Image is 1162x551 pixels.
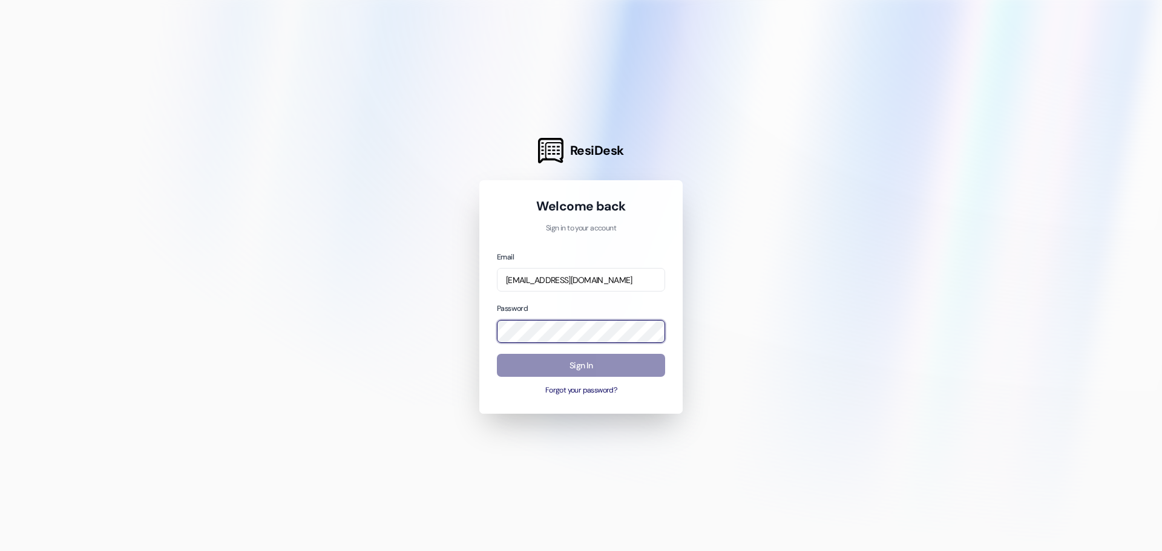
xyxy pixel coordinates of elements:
[570,142,624,159] span: ResiDesk
[497,304,528,313] label: Password
[497,385,665,396] button: Forgot your password?
[497,252,514,262] label: Email
[538,138,563,163] img: ResiDesk Logo
[497,268,665,292] input: name@example.com
[497,198,665,215] h1: Welcome back
[497,223,665,234] p: Sign in to your account
[497,354,665,377] button: Sign In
